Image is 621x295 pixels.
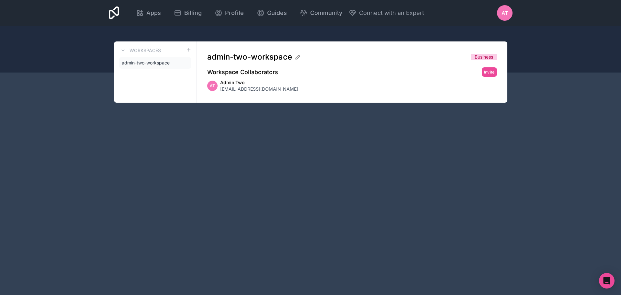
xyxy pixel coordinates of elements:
[267,8,287,17] span: Guides
[502,9,508,17] span: AT
[220,79,298,86] span: Admin Two
[119,47,161,54] a: Workspaces
[359,8,424,17] span: Connect with an Expert
[119,57,191,69] a: admin-two-workspace
[295,6,347,20] a: Community
[207,52,292,62] span: admin-two-workspace
[475,54,493,60] span: Business
[169,6,207,20] a: Billing
[146,8,161,17] span: Apps
[349,8,424,17] button: Connect with an Expert
[310,8,342,17] span: Community
[220,86,298,92] span: [EMAIL_ADDRESS][DOMAIN_NAME]
[207,68,278,77] h2: Workspace Collaborators
[122,60,170,66] span: admin-two-workspace
[599,273,615,289] div: Open Intercom Messenger
[130,47,161,54] h3: Workspaces
[252,6,292,20] a: Guides
[482,67,497,77] button: Invite
[225,8,244,17] span: Profile
[184,8,202,17] span: Billing
[209,6,249,20] a: Profile
[210,83,215,88] span: AT
[131,6,166,20] a: Apps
